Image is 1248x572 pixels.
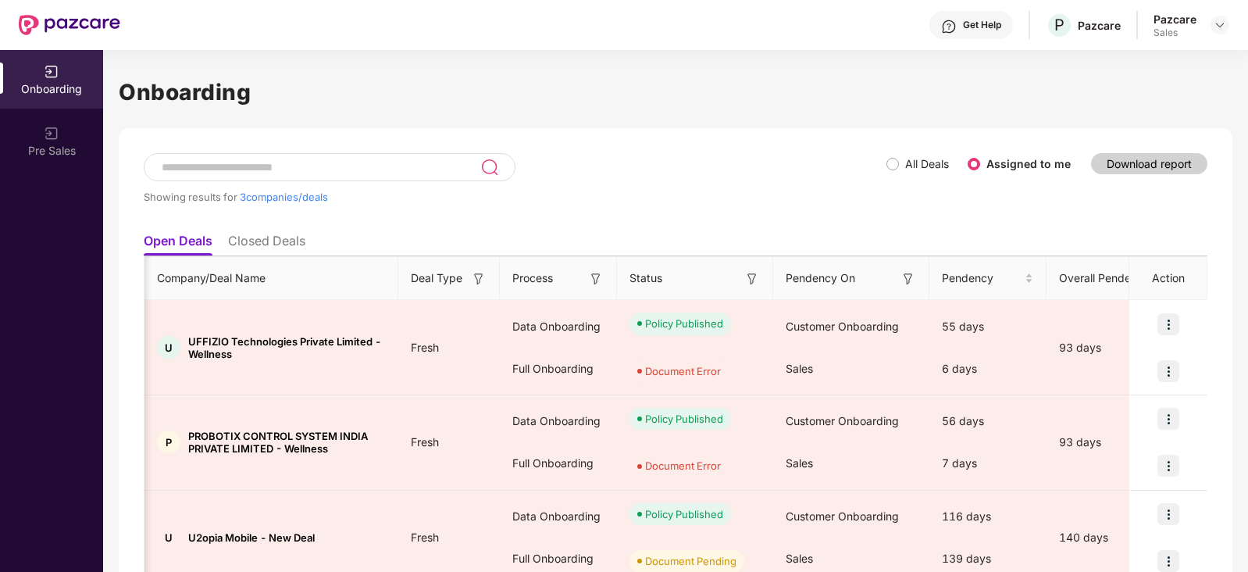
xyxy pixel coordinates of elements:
[588,271,604,287] img: svg+xml;base64,PHN2ZyB3aWR0aD0iMTYiIGhlaWdodD0iMTYiIHZpZXdCb3g9IjAgMCAxNiAxNiIgZmlsbD0ibm9uZSIgeG...
[240,191,328,203] span: 3 companies/deals
[645,553,736,569] div: Document Pending
[500,348,617,390] div: Full Onboarding
[929,348,1047,390] div: 6 days
[228,233,305,256] li: Closed Deals
[144,257,398,300] th: Company/Deal Name
[645,506,723,522] div: Policy Published
[786,509,899,523] span: Customer Onboarding
[188,335,386,360] span: UFFIZIO Technologies Private Limited - Wellness
[19,15,120,35] img: New Pazcare Logo
[786,552,813,565] span: Sales
[645,363,721,379] div: Document Error
[500,400,617,442] div: Data Onboarding
[398,435,451,449] span: Fresh
[1154,27,1196,39] div: Sales
[1154,12,1196,27] div: Pazcare
[900,271,916,287] img: svg+xml;base64,PHN2ZyB3aWR0aD0iMTYiIGhlaWdodD0iMTYiIHZpZXdCb3g9IjAgMCAxNiAxNiIgZmlsbD0ibm9uZSIgeG...
[744,271,760,287] img: svg+xml;base64,PHN2ZyB3aWR0aD0iMTYiIGhlaWdodD0iMTYiIHZpZXdCb3g9IjAgMCAxNiAxNiIgZmlsbD0ibm9uZSIgeG...
[986,157,1071,170] label: Assigned to me
[1047,434,1179,451] div: 93 days
[157,526,180,549] div: U
[471,271,487,287] img: svg+xml;base64,PHN2ZyB3aWR0aD0iMTYiIGhlaWdodD0iMTYiIHZpZXdCb3g9IjAgMCAxNiAxNiIgZmlsbD0ibm9uZSIgeG...
[144,233,212,256] li: Open Deals
[44,126,59,141] img: svg+xml;base64,PHN2ZyB3aWR0aD0iMjAiIGhlaWdodD0iMjAiIHZpZXdCb3g9IjAgMCAyMCAyMCIgZmlsbD0ibm9uZSIgeG...
[157,431,180,454] div: P
[786,414,899,427] span: Customer Onboarding
[963,19,1001,31] div: Get Help
[942,270,1022,287] span: Pendency
[941,19,957,34] img: svg+xml;base64,PHN2ZyBpZD0iSGVscC0zMngzMiIgeG1sbnM9Imh0dHA6Ly93d3cudzMub3JnLzIwMDAvc3ZnIiB3aWR0aD...
[1157,313,1179,335] img: icon
[119,75,1232,109] h1: Onboarding
[500,495,617,538] div: Data Onboarding
[905,157,949,170] label: All Deals
[157,336,180,359] div: U
[1214,19,1226,31] img: svg+xml;base64,PHN2ZyBpZD0iRHJvcGRvd24tMzJ4MzIiIHhtbG5zPSJodHRwOi8vd3d3LnczLm9yZy8yMDAwL3N2ZyIgd2...
[786,320,899,333] span: Customer Onboarding
[1129,257,1207,300] th: Action
[1047,257,1179,300] th: Overall Pendency
[929,442,1047,484] div: 7 days
[1078,18,1121,33] div: Pazcare
[786,362,813,375] span: Sales
[645,458,721,474] div: Document Error
[1157,455,1179,477] img: icon
[645,411,723,427] div: Policy Published
[1157,408,1179,430] img: icon
[929,400,1047,442] div: 56 days
[188,531,315,544] span: U2opia Mobile - New Deal
[1047,529,1179,546] div: 140 days
[398,341,451,354] span: Fresh
[411,270,462,287] span: Deal Type
[188,430,386,455] span: PROBOTIX CONTROL SYSTEM INDIA PRIVATE LIMITED - Wellness
[929,495,1047,538] div: 116 days
[1091,153,1207,174] button: Download report
[786,456,813,470] span: Sales
[629,270,662,287] span: Status
[786,270,855,287] span: Pendency On
[1054,16,1064,34] span: P
[645,316,723,331] div: Policy Published
[500,442,617,484] div: Full Onboarding
[929,257,1047,300] th: Pendency
[512,270,553,287] span: Process
[44,64,59,80] img: svg+xml;base64,PHN2ZyB3aWR0aD0iMjAiIGhlaWdodD0iMjAiIHZpZXdCb3g9IjAgMCAyMCAyMCIgZmlsbD0ibm9uZSIgeG...
[1047,339,1179,356] div: 93 days
[500,306,617,348] div: Data Onboarding
[144,191,886,203] div: Showing results for
[480,158,498,177] img: svg+xml;base64,PHN2ZyB3aWR0aD0iMjQiIGhlaWdodD0iMjUiIHZpZXdCb3g9IjAgMCAyNCAyNSIgZmlsbD0ibm9uZSIgeG...
[1157,550,1179,572] img: icon
[1157,503,1179,525] img: icon
[398,531,451,544] span: Fresh
[929,306,1047,348] div: 55 days
[1157,360,1179,382] img: icon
